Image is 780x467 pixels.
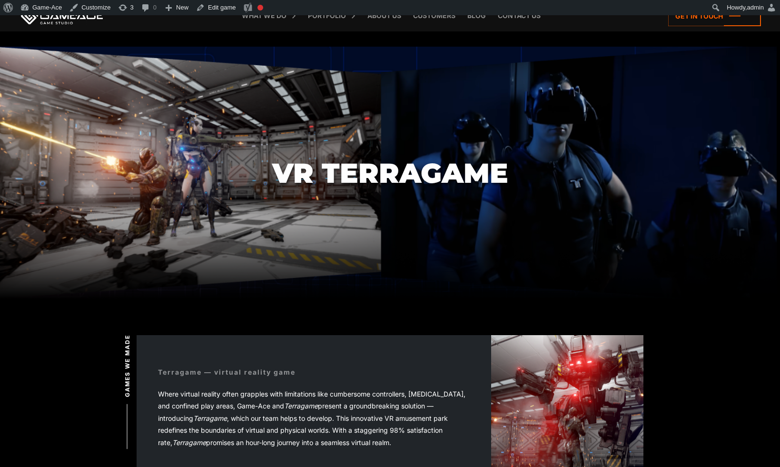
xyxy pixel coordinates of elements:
div: Focus keyphrase not set [257,5,263,10]
h1: VR Terragame [272,158,508,188]
span: Where virtual reality often grapples with limitations like cumbersome controllers, [MEDICAL_DATA]... [158,390,465,447]
em: Terragame [172,438,206,447]
em: Terragame [284,402,318,410]
span: Games we made [123,335,132,397]
a: Get in touch [668,6,761,26]
span: admin [747,4,764,11]
em: Terragame [193,414,227,422]
div: Terragame — virtual reality game [158,367,296,377]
